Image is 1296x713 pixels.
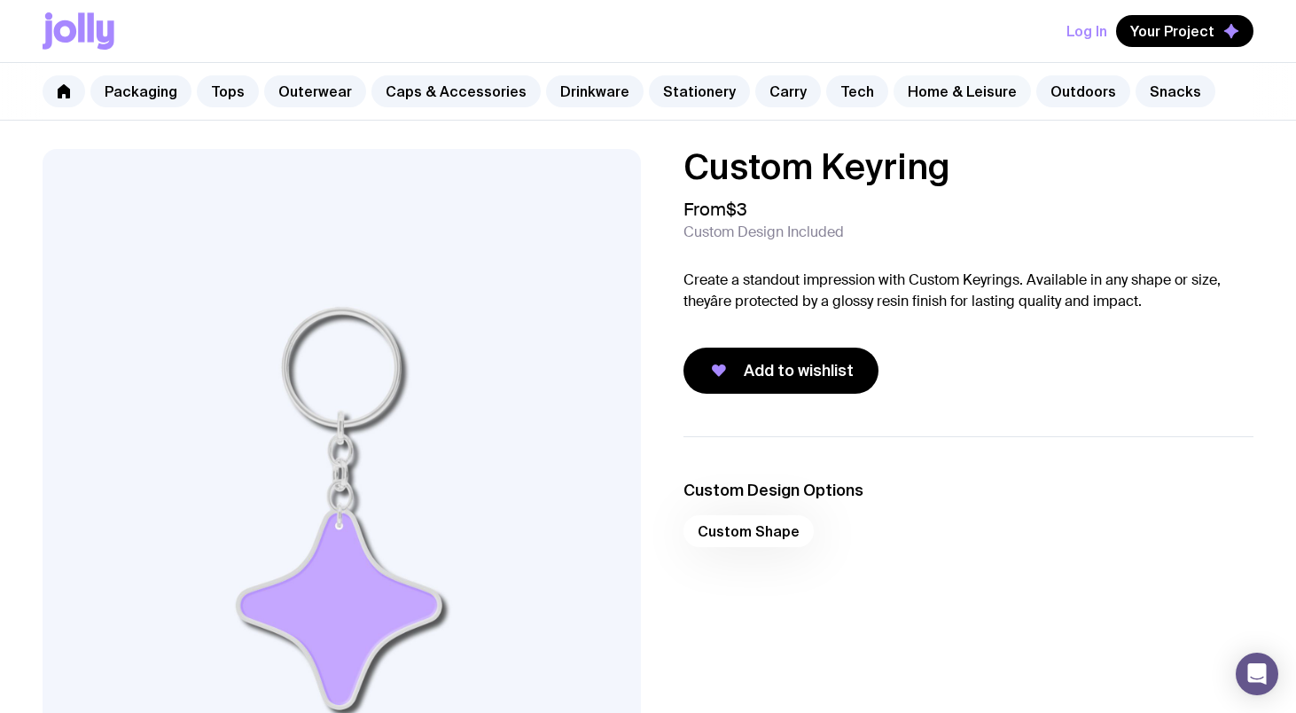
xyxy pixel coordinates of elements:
a: Carry [755,75,821,107]
a: Snacks [1136,75,1215,107]
span: Your Project [1130,22,1214,40]
h1: Custom Keyring [683,149,1253,184]
a: Drinkware [546,75,644,107]
a: Packaging [90,75,191,107]
span: Add to wishlist [744,360,854,381]
div: Open Intercom Messenger [1236,653,1278,695]
a: Home & Leisure [894,75,1031,107]
a: Tech [826,75,888,107]
a: Caps & Accessories [371,75,541,107]
a: Outerwear [264,75,366,107]
button: Log In [1066,15,1107,47]
a: Tops [197,75,259,107]
a: Outdoors [1036,75,1130,107]
button: Your Project [1116,15,1253,47]
h3: Custom Design Options [683,480,1253,501]
p: Create a standout impression with Custom Keyrings. Available in any shape or size, theyâre protec... [683,270,1253,312]
span: $3 [726,198,747,221]
span: Custom Design Included [683,223,844,241]
span: From [683,199,747,220]
button: Add to wishlist [683,348,878,394]
a: Stationery [649,75,750,107]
